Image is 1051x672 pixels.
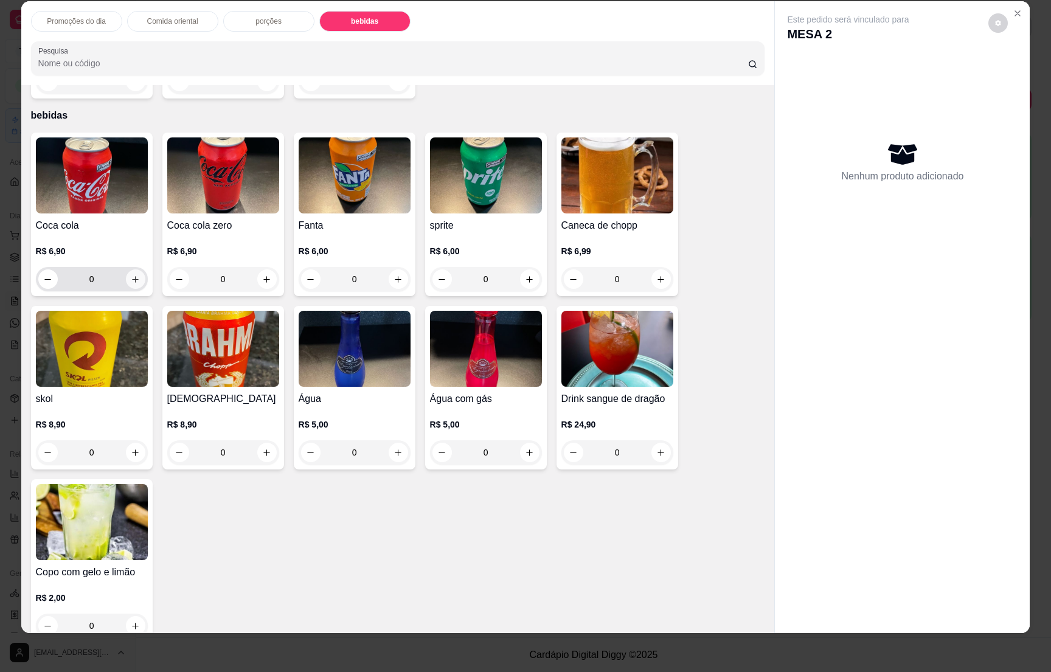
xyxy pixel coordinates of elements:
button: decrease-product-quantity [564,269,583,289]
button: increase-product-quantity [651,443,671,462]
img: product-image [430,137,542,213]
button: decrease-product-quantity [301,443,321,462]
img: product-image [36,311,148,387]
button: increase-product-quantity [257,269,277,289]
button: decrease-product-quantity [38,269,58,289]
h4: Água [299,392,411,406]
img: product-image [36,137,148,213]
p: R$ 5,00 [299,418,411,431]
button: decrease-product-quantity [301,269,321,289]
label: Pesquisa [38,46,72,56]
button: increase-product-quantity [257,443,277,462]
input: Pesquisa [38,57,748,69]
p: Nenhum produto adicionado [841,169,963,184]
p: R$ 8,90 [36,418,148,431]
img: product-image [561,137,673,213]
p: R$ 2,00 [36,592,148,604]
button: decrease-product-quantity [170,269,189,289]
button: decrease-product-quantity [170,443,189,462]
img: product-image [167,311,279,387]
button: increase-product-quantity [126,616,145,636]
button: increase-product-quantity [520,443,539,462]
button: decrease-product-quantity [38,443,58,462]
p: R$ 5,00 [430,418,542,431]
p: R$ 6,99 [561,245,673,257]
p: R$ 6,00 [430,245,542,257]
p: Comida oriental [147,16,198,26]
button: increase-product-quantity [126,269,145,289]
p: R$ 6,90 [36,245,148,257]
h4: Coca cola zero [167,218,279,233]
p: bebidas [31,108,765,123]
h4: Caneca de chopp [561,218,673,233]
img: product-image [430,311,542,387]
img: product-image [167,137,279,213]
p: R$ 24,90 [561,418,673,431]
h4: Copo com gelo e limão [36,565,148,580]
h4: skol [36,392,148,406]
p: R$ 6,00 [299,245,411,257]
button: decrease-product-quantity [432,443,452,462]
button: increase-product-quantity [126,443,145,462]
h4: [DEMOGRAPHIC_DATA] [167,392,279,406]
button: decrease-product-quantity [988,13,1008,33]
p: R$ 6,90 [167,245,279,257]
h4: sprite [430,218,542,233]
button: increase-product-quantity [651,269,671,289]
button: Close [1008,4,1027,23]
button: decrease-product-quantity [564,443,583,462]
button: increase-product-quantity [520,269,539,289]
button: increase-product-quantity [389,443,408,462]
img: product-image [561,311,673,387]
img: product-image [299,311,411,387]
h4: Água com gás [430,392,542,406]
button: decrease-product-quantity [432,269,452,289]
p: MESA 2 [787,26,909,43]
p: porções [255,16,282,26]
p: Este pedido será vinculado para [787,13,909,26]
img: product-image [299,137,411,213]
button: increase-product-quantity [389,269,408,289]
p: R$ 8,90 [167,418,279,431]
img: product-image [36,484,148,560]
p: Promoções do dia [47,16,106,26]
h4: Coca cola [36,218,148,233]
p: bebidas [351,16,378,26]
button: decrease-product-quantity [38,616,58,636]
h4: Drink sangue de dragão [561,392,673,406]
h4: Fanta [299,218,411,233]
